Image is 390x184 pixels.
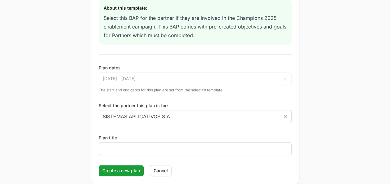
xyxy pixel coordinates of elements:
[150,165,172,176] button: Cancel
[99,103,292,109] label: Select the partner this plan is for:
[99,135,117,141] label: Plan title
[99,65,292,71] p: Plan dates
[279,110,291,123] button: Remove
[99,88,292,93] p: The start and end dates for this plan are set from the selected template.
[104,14,287,40] div: Select this BAP for the partner if they are involved in the Champions 2025 enablement campaign. T...
[99,165,144,176] button: Create a new plan
[104,5,287,11] div: About this template:
[154,167,168,174] span: Cancel
[102,167,140,174] span: Create a new plan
